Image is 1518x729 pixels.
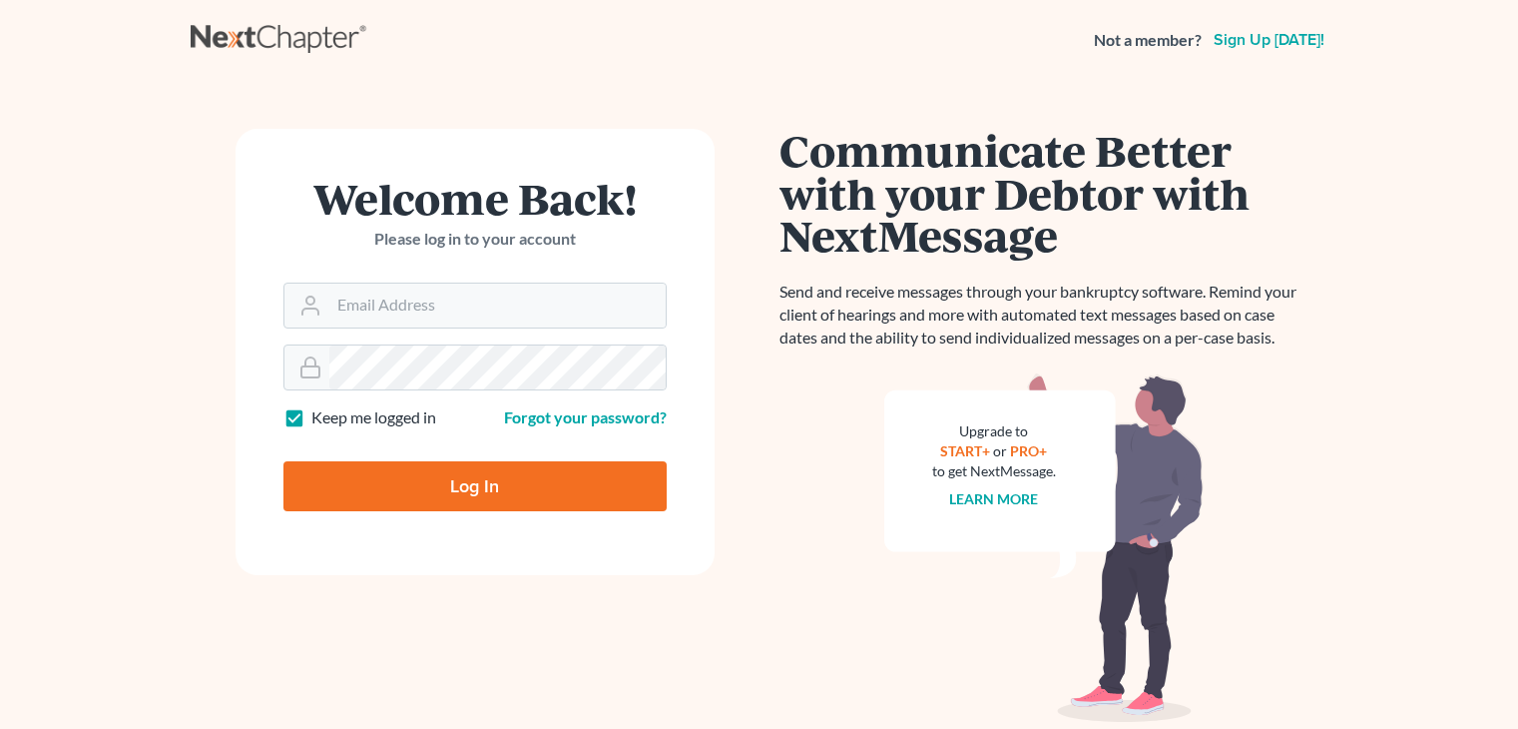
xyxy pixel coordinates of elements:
h1: Welcome Back! [283,177,667,220]
strong: Not a member? [1094,29,1202,52]
a: Learn more [949,490,1038,507]
h1: Communicate Better with your Debtor with NextMessage [779,129,1308,257]
a: PRO+ [1010,442,1047,459]
img: nextmessage_bg-59042aed3d76b12b5cd301f8e5b87938c9018125f34e5fa2b7a6b67550977c72.svg [884,373,1204,723]
p: Please log in to your account [283,228,667,251]
a: Forgot your password? [504,407,667,426]
div: to get NextMessage. [932,461,1056,481]
p: Send and receive messages through your bankruptcy software. Remind your client of hearings and mo... [779,281,1308,350]
input: Email Address [329,284,666,328]
a: Sign up [DATE]! [1210,32,1328,48]
label: Keep me logged in [311,406,436,429]
input: Log In [283,461,667,511]
div: Upgrade to [932,421,1056,441]
span: or [993,442,1007,459]
a: START+ [940,442,990,459]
